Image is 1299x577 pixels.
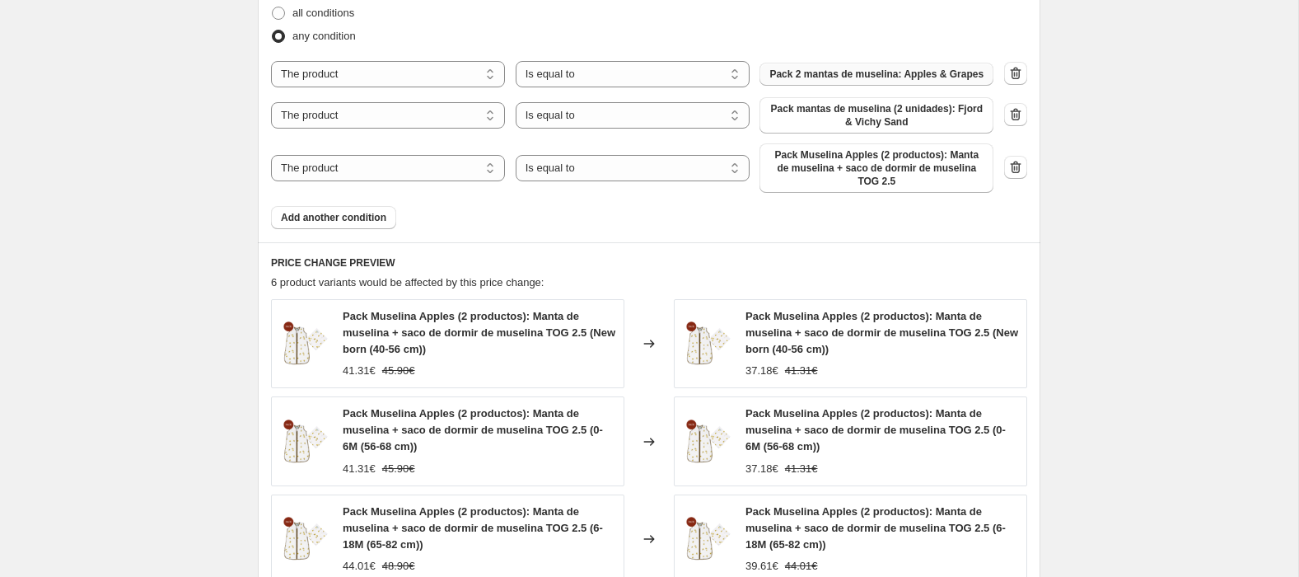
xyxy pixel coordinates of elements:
[769,68,984,81] span: Pack 2 mantas de muselina: Apples & Grapes
[343,407,603,453] span: Pack Muselina Apples (2 productos): Manta de muselina + saco de dormir de muselina TOG 2.5 (0-6M ...
[745,363,778,379] div: 37.18€
[271,276,544,288] span: 6 product variants would be affected by this price change:
[280,514,329,564] img: Apples_pack_80x.png
[769,102,984,129] span: Pack mantas de muselina (2 unidades): Fjord & Vichy Sand
[683,514,732,564] img: Apples_pack_80x.png
[271,256,1027,270] h6: PRICE CHANGE PREVIEW
[745,407,1006,453] span: Pack Muselina Apples (2 productos): Manta de muselina + saco de dormir de muselina TOG 2.5 (0-6M ...
[382,558,415,575] strike: 48.90€
[343,310,615,355] span: Pack Muselina Apples (2 productos): Manta de muselina + saco de dormir de muselina TOG 2.5 (New b...
[683,319,732,368] img: Apples_pack_80x.png
[382,363,415,379] strike: 45.90€
[292,30,356,42] span: any condition
[683,417,732,467] img: Apples_pack_80x.png
[343,558,376,575] div: 44.01€
[382,461,415,477] strike: 45.90€
[785,363,818,379] strike: 41.31€
[280,417,329,467] img: Apples_pack_80x.png
[759,97,993,134] button: Pack mantas de muselina (2 unidades): Fjord & Vichy Sand
[271,206,396,229] button: Add another condition
[759,63,993,86] button: Pack 2 mantas de muselina: Apples & Grapes
[745,310,1018,355] span: Pack Muselina Apples (2 productos): Manta de muselina + saco de dormir de muselina TOG 2.5 (New b...
[343,461,376,477] div: 41.31€
[785,461,818,477] strike: 41.31€
[769,148,984,188] span: Pack Muselina Apples (2 productos): Manta de muselina + saco de dormir de muselina TOG 2.5
[785,558,818,575] strike: 44.01€
[292,7,354,19] span: all conditions
[745,461,778,477] div: 37.18€
[745,558,778,575] div: 39.61€
[281,211,386,224] span: Add another condition
[343,363,376,379] div: 41.31€
[280,319,329,368] img: Apples_pack_80x.png
[343,505,603,551] span: Pack Muselina Apples (2 productos): Manta de muselina + saco de dormir de muselina TOG 2.5 (6-18M...
[759,143,993,193] button: Pack Muselina Apples (2 productos): Manta de muselina + saco de dormir de muselina TOG 2.5
[745,505,1006,551] span: Pack Muselina Apples (2 productos): Manta de muselina + saco de dormir de muselina TOG 2.5 (6-18M...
